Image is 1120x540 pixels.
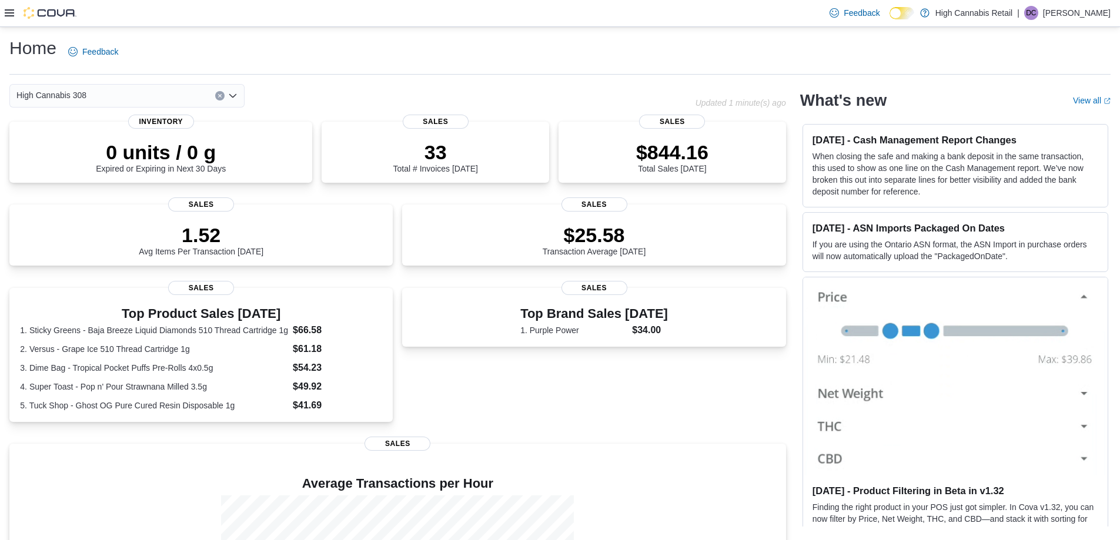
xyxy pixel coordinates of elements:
[293,380,382,394] dd: $49.92
[632,323,668,337] dd: $34.00
[365,437,430,451] span: Sales
[800,91,887,110] h2: What's new
[20,307,382,321] h3: Top Product Sales [DATE]
[636,140,708,173] div: Total Sales [DATE]
[20,324,288,336] dt: 1. Sticky Greens - Baja Breeze Liquid Diamonds 510 Thread Cartridge 1g
[96,140,226,173] div: Expired or Expiring in Next 30 Days
[1073,96,1111,105] a: View allExternal link
[168,281,234,295] span: Sales
[543,223,646,256] div: Transaction Average [DATE]
[293,323,382,337] dd: $66.58
[813,134,1098,146] h3: [DATE] - Cash Management Report Changes
[1017,6,1019,20] p: |
[9,36,56,60] h1: Home
[128,115,194,129] span: Inventory
[293,361,382,375] dd: $54.23
[639,115,705,129] span: Sales
[63,40,123,63] a: Feedback
[228,91,238,100] button: Open list of options
[82,46,118,58] span: Feedback
[293,342,382,356] dd: $61.18
[813,222,1098,234] h3: [DATE] - ASN Imports Packaged On Dates
[890,7,914,19] input: Dark Mode
[696,98,786,108] p: Updated 1 minute(s) ago
[1043,6,1111,20] p: [PERSON_NAME]
[520,307,668,321] h3: Top Brand Sales [DATE]
[1024,6,1038,20] div: Duncan Crouse
[20,400,288,411] dt: 5. Tuck Shop - Ghost OG Pure Cured Resin Disposable 1g
[636,140,708,164] p: $844.16
[24,7,76,19] img: Cova
[1104,98,1111,105] svg: External link
[520,324,627,336] dt: 1. Purple Power
[215,91,225,100] button: Clear input
[20,381,288,393] dt: 4. Super Toast - Pop n' Pour Strawnana Milled 3.5g
[844,7,880,19] span: Feedback
[293,398,382,412] dd: $41.69
[561,281,627,295] span: Sales
[813,485,1098,497] h3: [DATE] - Product Filtering in Beta in v1.32
[20,343,288,355] dt: 2. Versus - Grape Ice 510 Thread Cartridge 1g
[403,115,469,129] span: Sales
[813,239,1098,262] p: If you are using the Ontario ASN format, the ASN Import in purchase orders will now automatically...
[19,477,777,491] h4: Average Transactions per Hour
[393,140,478,173] div: Total # Invoices [DATE]
[825,1,884,25] a: Feedback
[935,6,1013,20] p: High Cannabis Retail
[543,223,646,247] p: $25.58
[139,223,263,256] div: Avg Items Per Transaction [DATE]
[561,197,627,212] span: Sales
[20,362,288,374] dt: 3. Dime Bag - Tropical Pocket Puffs Pre-Rolls 4x0.5g
[393,140,478,164] p: 33
[1028,526,1079,535] em: Beta Features
[813,150,1098,197] p: When closing the safe and making a bank deposit in the same transaction, this used to show as one...
[890,19,890,20] span: Dark Mode
[168,197,234,212] span: Sales
[139,223,263,247] p: 1.52
[1026,6,1036,20] span: DC
[96,140,226,164] p: 0 units / 0 g
[16,88,86,102] span: High Cannabis 308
